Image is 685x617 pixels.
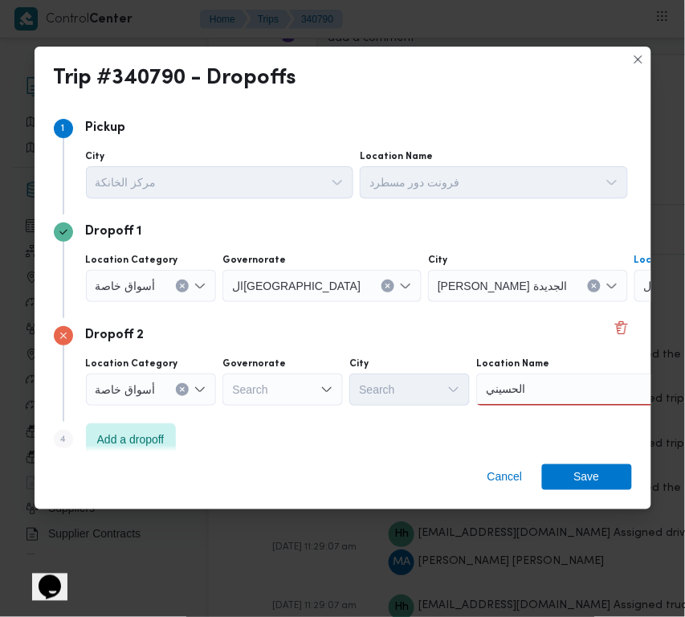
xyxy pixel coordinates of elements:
[438,276,567,294] span: [PERSON_NAME] الجديدة
[320,383,333,396] button: Open list of options
[476,358,549,370] label: Location Name
[612,318,631,337] button: Delete
[54,66,297,92] div: Trip #340790 - Dropoffs
[369,173,460,190] span: فرونت دور مسطرد
[360,150,433,163] label: Location Name
[605,176,618,189] button: Open list of options
[399,280,412,292] button: Open list of options
[60,435,67,444] span: 4
[447,383,460,396] button: Open list of options
[86,358,178,370] label: Location Category
[59,331,68,341] svg: Step 3 has errors
[349,358,369,370] label: City
[605,280,618,292] button: Open list of options
[86,119,126,138] p: Pickup
[487,468,523,487] span: Cancel
[59,227,68,237] svg: Step 2 is complete
[97,430,165,449] span: Add a dropoff
[86,150,105,163] label: City
[381,280,394,292] button: Clear input
[96,380,156,398] span: أسواق خاصة
[86,423,176,456] button: Add a dropoff
[629,50,648,69] button: Closes this modal window
[574,464,600,490] span: Save
[16,553,67,601] iframe: chat widget
[176,280,189,292] button: Clear input
[588,280,601,292] button: Clear input
[194,383,206,396] button: Open list of options
[96,173,157,190] span: مركز الخانكة
[428,254,447,267] label: City
[86,326,145,345] p: Dropoff 2
[232,276,361,294] span: ال[GEOGRAPHIC_DATA]
[222,358,286,370] label: Governorate
[86,254,178,267] label: Location Category
[481,464,529,490] button: Cancel
[194,280,206,292] button: Open list of options
[331,176,344,189] button: Open list of options
[62,124,65,133] span: 1
[542,464,632,490] button: Save
[86,223,142,242] p: Dropoff 1
[96,276,156,294] span: أسواق خاصة
[176,383,189,396] button: Clear input
[222,254,286,267] label: Governorate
